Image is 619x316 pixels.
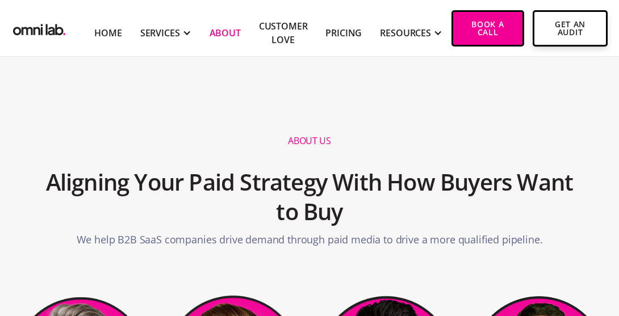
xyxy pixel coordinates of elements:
[325,26,362,40] a: Pricing
[140,26,180,40] div: SERVICES
[39,162,580,232] h2: Aligning Your Paid Strategy With How Buyers Want to Buy
[11,19,67,37] img: Omni Lab: B2B SaaS Demand Generation Agency
[533,10,608,47] a: Get An Audit
[210,26,241,40] a: About
[77,232,543,253] p: We help B2B SaaS companies drive demand through paid media to drive a more qualified pipeline.
[94,26,122,40] a: Home
[259,19,308,47] a: Customer Love
[11,19,67,37] a: home
[451,10,524,47] a: Book a Call
[380,26,431,40] div: RESOURCES
[562,262,619,316] iframe: Chat Widget
[288,135,331,147] h1: About us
